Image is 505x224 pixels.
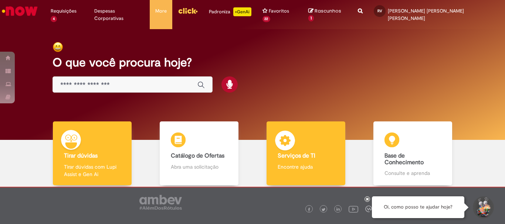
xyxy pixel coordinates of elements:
button: Iniciar Conversa de Suporte [472,196,494,218]
div: Padroniza [209,7,251,16]
span: [PERSON_NAME] [PERSON_NAME] [PERSON_NAME] [388,8,464,21]
img: happy-face.png [52,42,63,52]
img: logo_footer_workplace.png [365,206,372,212]
span: RV [377,8,382,13]
b: Catálogo de Ofertas [171,152,224,159]
span: 1 [308,15,314,22]
div: Oi, como posso te ajudar hoje? [372,196,464,218]
a: Rascunhos [308,8,347,21]
p: Encontre ajuda [278,163,334,170]
p: Consulte e aprenda [384,169,441,177]
span: Requisições [51,7,77,15]
b: Tirar dúvidas [64,152,98,159]
img: logo_footer_linkedin.png [336,207,340,212]
b: Base de Conhecimento [384,152,424,166]
img: logo_footer_youtube.png [349,204,358,214]
span: Favoritos [269,7,289,15]
h2: O que você procura hoje? [52,56,453,69]
a: Base de Conhecimento Consulte e aprenda [359,121,466,185]
span: Rascunhos [315,7,341,14]
img: click_logo_yellow_360x200.png [178,5,198,16]
span: Despesas Corporativas [94,7,144,22]
img: logo_footer_ambev_rotulo_gray.png [139,195,182,210]
p: +GenAi [233,7,251,16]
span: 22 [262,16,271,22]
p: Tirar dúvidas com Lupi Assist e Gen Ai [64,163,120,178]
a: Catálogo de Ofertas Abra uma solicitação [146,121,253,185]
img: ServiceNow [1,4,39,18]
span: More [155,7,167,15]
b: Serviços de TI [278,152,315,159]
p: Abra uma solicitação [171,163,227,170]
span: 4 [51,16,57,22]
img: logo_footer_facebook.png [307,208,311,211]
a: Tirar dúvidas Tirar dúvidas com Lupi Assist e Gen Ai [39,121,146,185]
a: Serviços de TI Encontre ajuda [253,121,359,185]
img: logo_footer_twitter.png [322,208,325,211]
